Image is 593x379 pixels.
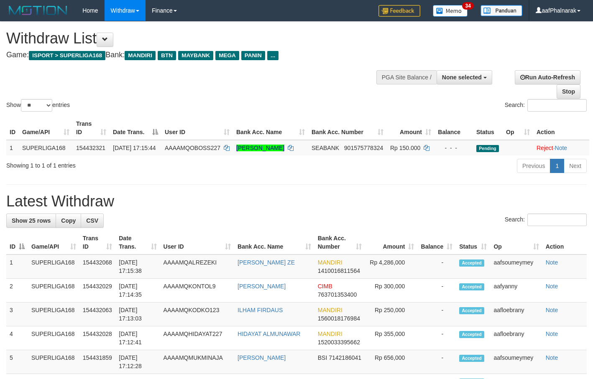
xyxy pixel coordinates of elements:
span: Copy [61,217,76,224]
th: Amount: activate to sort column ascending [365,231,418,254]
td: Rp 250,000 [365,303,418,326]
div: - - - [438,144,470,152]
a: Note [546,283,558,290]
label: Show entries [6,99,70,112]
a: Copy [56,214,81,228]
td: AAAAMQKONTOL9 [160,279,234,303]
td: - [417,279,456,303]
td: SUPERLIGA168 [28,303,79,326]
span: Copy 763701353400 to clipboard [318,291,357,298]
td: SUPERLIGA168 [28,254,79,279]
select: Showentries [21,99,52,112]
td: - [417,303,456,326]
span: Copy 1560018176984 to clipboard [318,315,360,322]
div: Showing 1 to 1 of 1 entries [6,158,241,170]
a: ILHAM FIRDAUS [238,307,283,313]
h1: Latest Withdraw [6,193,587,210]
a: HIDAYAT ALMUNAWAR [238,331,300,337]
span: Show 25 rows [12,217,51,224]
a: Note [546,331,558,337]
th: User ID: activate to sort column ascending [160,231,234,254]
a: Next [564,159,587,173]
a: [PERSON_NAME] [238,283,286,290]
img: MOTION_logo.png [6,4,70,17]
td: [DATE] 17:12:28 [115,350,160,374]
td: [DATE] 17:14:35 [115,279,160,303]
th: Action [533,116,589,140]
img: Button%20Memo.svg [433,5,468,17]
td: 154432028 [79,326,115,350]
th: Bank Acc. Name: activate to sort column ascending [233,116,308,140]
span: Rp 150.000 [390,145,420,151]
td: 5 [6,350,28,374]
th: Op: activate to sort column ascending [503,116,533,140]
span: [DATE] 17:15:44 [113,145,156,151]
a: Reject [537,145,553,151]
label: Search: [505,99,587,112]
td: 1 [6,254,28,279]
td: Rp 656,000 [365,350,418,374]
td: 2 [6,279,28,303]
span: Pending [476,145,499,152]
a: Note [546,307,558,313]
th: Game/API: activate to sort column ascending [19,116,73,140]
span: MANDIRI [318,259,343,266]
td: [DATE] 17:15:38 [115,254,160,279]
th: Status [473,116,503,140]
span: BTN [158,51,176,60]
td: 4 [6,326,28,350]
span: None selected [442,74,482,81]
span: PANIN [241,51,265,60]
td: 154432063 [79,303,115,326]
h1: Withdraw List [6,30,387,47]
span: Accepted [459,355,484,362]
span: Copy 901575778324 to clipboard [344,145,383,151]
button: None selected [437,70,492,84]
th: ID [6,116,19,140]
a: Note [546,354,558,361]
td: Rp 355,000 [365,326,418,350]
th: Trans ID: activate to sort column ascending [73,116,110,140]
td: AAAAMQALREZEKI [160,254,234,279]
th: Amount: activate to sort column ascending [387,116,435,140]
td: Rp 300,000 [365,279,418,303]
td: - [417,254,456,279]
span: Copy 1410016811564 to clipboard [318,267,360,274]
a: Stop [557,84,580,99]
td: aafloebrany [490,303,542,326]
td: Rp 4,286,000 [365,254,418,279]
span: MEGA [215,51,239,60]
th: Balance [435,116,473,140]
td: 154432068 [79,254,115,279]
span: AAAAMQOBOSS227 [165,145,220,151]
span: Accepted [459,283,484,290]
a: Run Auto-Refresh [515,70,580,84]
span: Accepted [459,331,484,338]
input: Search: [527,99,587,112]
td: AAAAMQHIDAYAT227 [160,326,234,350]
td: AAAAMQMUKMINAJA [160,350,234,374]
span: ... [267,51,279,60]
td: aafsoumeymey [490,350,542,374]
th: User ID: activate to sort column ascending [161,116,233,140]
a: Note [546,259,558,266]
a: 1 [550,159,564,173]
td: 154431859 [79,350,115,374]
td: aafloebrany [490,326,542,350]
td: SUPERLIGA168 [28,279,79,303]
a: Note [555,145,567,151]
span: 154432321 [76,145,105,151]
a: Show 25 rows [6,214,56,228]
td: SUPERLIGA168 [28,350,79,374]
span: Copy 1520033395662 to clipboard [318,339,360,346]
th: Trans ID: activate to sort column ascending [79,231,115,254]
td: SUPERLIGA168 [19,140,73,155]
td: [DATE] 17:13:03 [115,303,160,326]
td: 1 [6,140,19,155]
th: Op: activate to sort column ascending [490,231,542,254]
img: panduan.png [481,5,522,16]
label: Search: [505,214,587,226]
span: SEABANK [312,145,339,151]
a: CSV [81,214,104,228]
td: 3 [6,303,28,326]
